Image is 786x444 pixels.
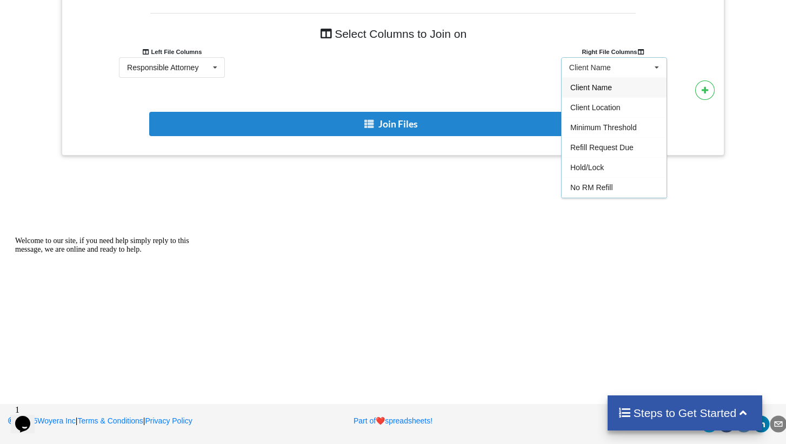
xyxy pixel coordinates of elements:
span: Client Location [570,103,621,112]
span: Hold/Lock [570,163,604,172]
span: Minimum Threshold [570,123,637,132]
span: Refill Request Due [570,143,634,152]
a: 2025Woyera Inc [8,416,76,425]
iframe: chat widget [11,401,45,433]
span: No RM Refill [570,183,613,192]
div: Responsible Attorney [127,64,198,71]
h4: Steps to Get Started [618,406,752,420]
div: Welcome to our site, if you need help simply reply to this message, we are online and ready to help. [4,4,199,22]
span: Client Name [570,83,612,92]
p: | | [8,415,256,426]
a: Privacy Policy [145,416,192,425]
div: Client Name [569,64,611,71]
span: heart [376,416,385,425]
a: Terms & Conditions [77,416,143,425]
b: Left File Columns [142,49,202,55]
a: Part ofheartspreadsheets! [354,416,432,425]
h4: Select Columns to Join on [150,22,635,46]
button: Join Files [149,112,634,136]
b: Right File Columns [582,49,647,55]
iframe: chat widget [11,232,205,395]
span: Welcome to our site, if you need help simply reply to this message, we are online and ready to help. [4,4,178,21]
